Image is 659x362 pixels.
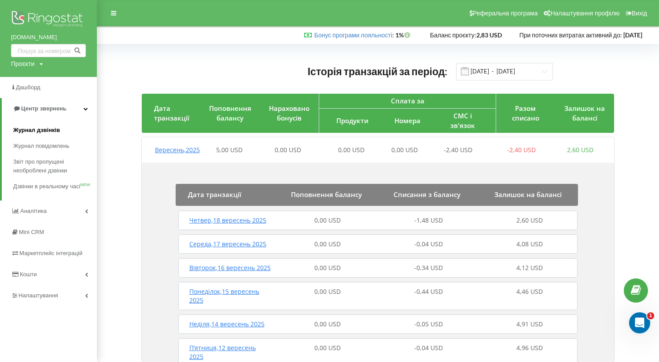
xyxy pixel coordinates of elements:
span: Історія транзакцій за період: [308,65,448,77]
span: -0,34 USD [414,263,443,272]
input: Пошук за номером [11,44,86,57]
span: Понеділок , 15 вересень 2025 [189,287,259,304]
strong: [DATE] [623,31,642,39]
a: Бонус програми лояльності [314,31,392,39]
span: Журнал повідомлень [13,142,70,150]
span: 2,60 USD [516,216,543,224]
span: Поповнення балансу [209,104,251,122]
a: [DOMAIN_NAME] [11,33,86,42]
span: 4,46 USD [516,287,543,296]
span: 1 [647,312,654,319]
span: -0,04 USD [414,240,443,248]
span: Вихід [632,10,647,17]
span: 4,08 USD [516,240,543,248]
a: Дзвінки в реальному часіNEW [13,179,97,194]
span: Номера [394,116,420,125]
iframe: Intercom live chat [629,312,650,333]
a: Звіт про пропущені необроблені дзвінки [13,154,97,179]
span: 0,00 USD [314,320,341,328]
span: Центр звернень [21,105,66,112]
span: Середа , 17 вересень 2025 [189,240,266,248]
a: Центр звернень [2,98,97,119]
span: Налаштування [18,292,58,299]
span: Звіт про пропущені необроблені дзвінки [13,157,92,175]
span: 0,00 USD [314,216,341,224]
span: Неділя , 14 вересень 2025 [189,320,265,328]
a: Журнал дзвінків [13,122,97,138]
span: Дата транзакції [154,104,189,122]
span: Сплата за [391,96,424,105]
span: Четвер , 18 вересень 2025 [189,216,266,224]
span: Вересень , 2025 [155,146,200,154]
span: Поповнення балансу [291,190,362,199]
span: 0,00 USD [275,146,301,154]
span: Залишок на балансі [564,104,605,122]
span: При поточних витратах активний до: [519,31,622,39]
span: 4,12 USD [516,263,543,272]
span: Продукти [336,116,368,125]
span: 0,00 USD [314,344,341,352]
span: Нараховано бонусів [269,104,309,122]
img: Ringostat logo [11,9,86,31]
span: Кошти [20,271,37,278]
span: Аналiтика [20,208,47,214]
span: Залишок на балансі [494,190,562,199]
span: 4,91 USD [516,320,543,328]
span: Маркетплейс інтеграцій [19,250,82,256]
span: 0,00 USD [391,146,418,154]
span: : [314,31,394,39]
a: Журнал повідомлень [13,138,97,154]
span: СМС і зв'язок [450,111,475,129]
strong: 1% [395,31,412,39]
span: -2,40 USD [507,146,536,154]
span: Разом списано [512,104,539,122]
span: 2,60 USD [567,146,593,154]
span: Налаштування профілю [550,10,619,17]
span: -0,44 USD [414,287,443,296]
span: 0,00 USD [314,263,341,272]
div: Проєкти [11,59,34,68]
span: 0,00 USD [314,287,341,296]
span: П’ятниця , 12 вересень 2025 [189,344,256,361]
span: Дата транзакції [188,190,241,199]
span: Вівторок , 16 вересень 2025 [189,263,271,272]
span: 0,00 USD [314,240,341,248]
span: 4,96 USD [516,344,543,352]
span: Mini CRM [19,229,44,235]
span: -0,04 USD [414,344,443,352]
span: Списання з балансу [394,190,460,199]
span: 5,00 USD [216,146,243,154]
strong: 2,83 USD [476,31,502,39]
span: Реферальна програма [473,10,538,17]
span: Журнал дзвінків [13,126,60,135]
span: Баланс проєкту: [430,31,476,39]
span: 0,00 USD [338,146,364,154]
span: Дзвінки в реальному часі [13,182,80,191]
span: -1,48 USD [414,216,443,224]
span: -2,40 USD [444,146,472,154]
span: Дашборд [16,84,40,91]
span: -0,05 USD [414,320,443,328]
